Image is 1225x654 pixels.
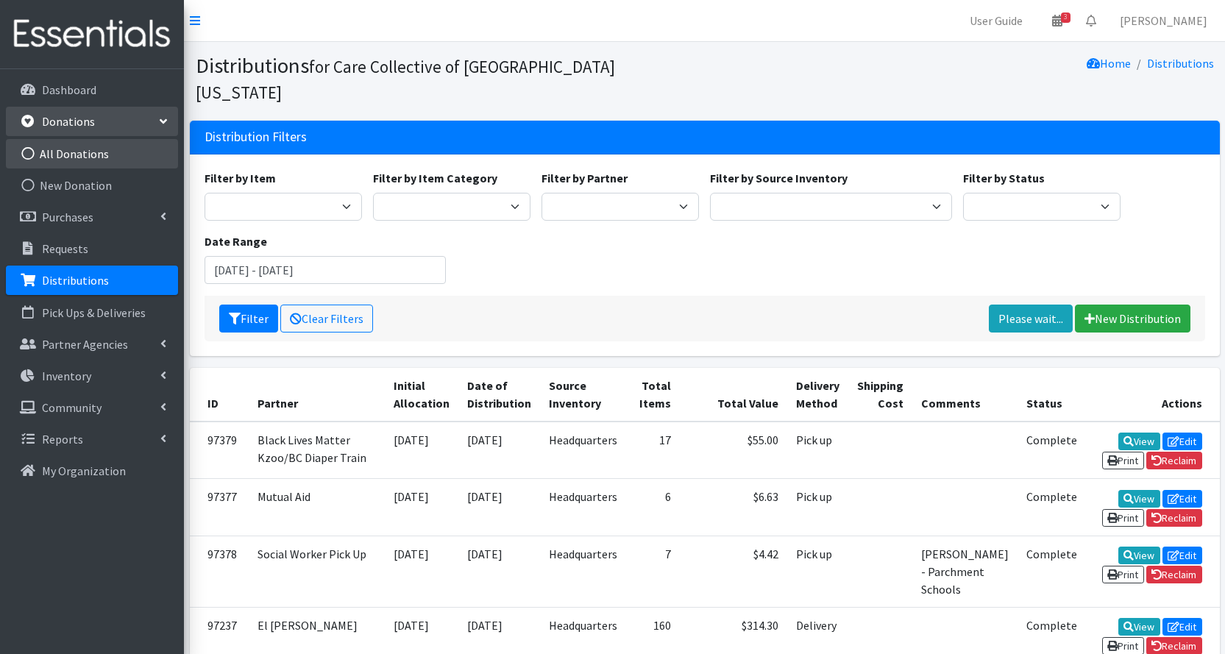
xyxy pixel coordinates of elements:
[626,368,680,422] th: Total Items
[1018,368,1086,422] th: Status
[680,536,787,607] td: $4.42
[680,368,787,422] th: Total Value
[458,368,540,422] th: Date of Distribution
[680,422,787,479] td: $55.00
[1118,547,1160,564] a: View
[912,536,1018,607] td: [PERSON_NAME] - Parchment Schools
[458,536,540,607] td: [DATE]
[42,82,96,97] p: Dashboard
[6,234,178,263] a: Requests
[205,129,307,145] h3: Distribution Filters
[540,536,626,607] td: Headquarters
[249,422,385,479] td: Black Lives Matter Kzoo/BC Diaper Train
[458,422,540,479] td: [DATE]
[1102,452,1144,469] a: Print
[6,75,178,104] a: Dashboard
[385,536,458,607] td: [DATE]
[385,422,458,479] td: [DATE]
[385,368,458,422] th: Initial Allocation
[6,10,178,59] img: HumanEssentials
[42,305,146,320] p: Pick Ups & Deliveries
[196,56,615,103] small: for Care Collective of [GEOGRAPHIC_DATA][US_STATE]
[1018,536,1086,607] td: Complete
[1061,13,1070,23] span: 3
[1146,509,1202,527] a: Reclaim
[1087,56,1131,71] a: Home
[1162,490,1202,508] a: Edit
[1040,6,1074,35] a: 3
[6,330,178,359] a: Partner Agencies
[205,169,276,187] label: Filter by Item
[787,536,848,607] td: Pick up
[6,393,178,422] a: Community
[626,422,680,479] td: 17
[540,479,626,536] td: Headquarters
[42,337,128,352] p: Partner Agencies
[6,361,178,391] a: Inventory
[1118,618,1160,636] a: View
[205,256,447,284] input: January 1, 2011 - December 31, 2011
[542,169,628,187] label: Filter by Partner
[6,298,178,327] a: Pick Ups & Deliveries
[989,305,1073,333] a: Please wait...
[787,368,848,422] th: Delivery Method
[787,479,848,536] td: Pick up
[42,114,95,129] p: Donations
[373,169,497,187] label: Filter by Item Category
[190,536,249,607] td: 97378
[249,536,385,607] td: Social Worker Pick Up
[680,479,787,536] td: $6.63
[1118,433,1160,450] a: View
[912,368,1018,422] th: Comments
[219,305,278,333] button: Filter
[540,368,626,422] th: Source Inventory
[42,241,88,256] p: Requests
[190,479,249,536] td: 97377
[1162,547,1202,564] a: Edit
[42,210,93,224] p: Purchases
[6,456,178,486] a: My Organization
[1102,566,1144,583] a: Print
[1018,422,1086,479] td: Complete
[190,368,249,422] th: ID
[42,400,102,415] p: Community
[249,479,385,536] td: Mutual Aid
[626,536,680,607] td: 7
[1146,452,1202,469] a: Reclaim
[6,424,178,454] a: Reports
[540,422,626,479] td: Headquarters
[6,171,178,200] a: New Donation
[1118,490,1160,508] a: View
[42,463,126,478] p: My Organization
[787,422,848,479] td: Pick up
[963,169,1045,187] label: Filter by Status
[1147,56,1214,71] a: Distributions
[710,169,848,187] label: Filter by Source Inventory
[42,273,109,288] p: Distributions
[42,369,91,383] p: Inventory
[1146,566,1202,583] a: Reclaim
[1018,479,1086,536] td: Complete
[280,305,373,333] a: Clear Filters
[626,479,680,536] td: 6
[6,139,178,168] a: All Donations
[6,266,178,295] a: Distributions
[205,232,267,250] label: Date Range
[1075,305,1190,333] a: New Distribution
[848,368,912,422] th: Shipping Cost
[1102,509,1144,527] a: Print
[42,432,83,447] p: Reports
[1086,368,1220,422] th: Actions
[458,479,540,536] td: [DATE]
[196,53,700,104] h1: Distributions
[6,202,178,232] a: Purchases
[1162,433,1202,450] a: Edit
[385,479,458,536] td: [DATE]
[1108,6,1219,35] a: [PERSON_NAME]
[190,422,249,479] td: 97379
[958,6,1034,35] a: User Guide
[1162,618,1202,636] a: Edit
[249,368,385,422] th: Partner
[6,107,178,136] a: Donations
